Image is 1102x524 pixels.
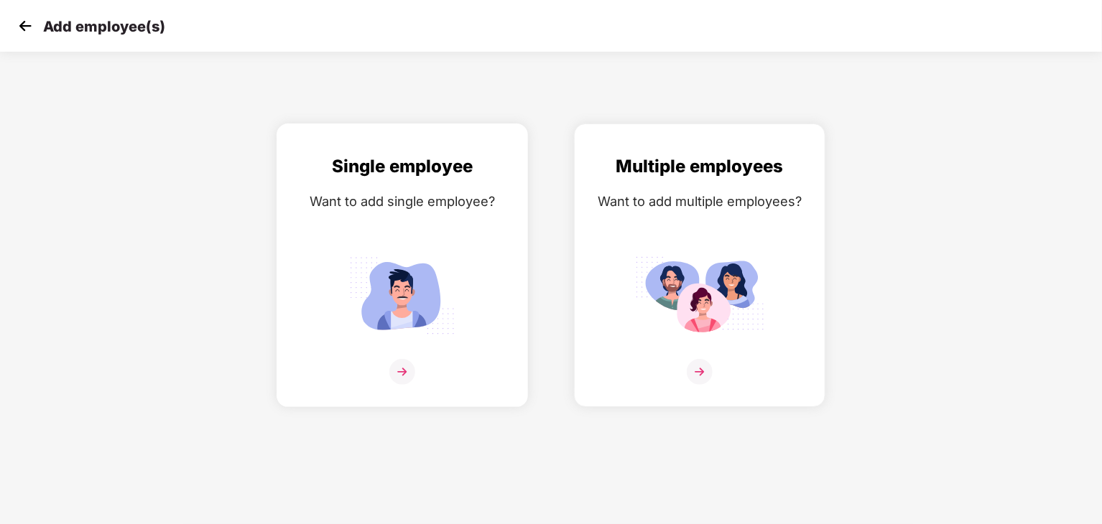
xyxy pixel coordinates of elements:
[635,251,764,340] img: svg+xml;base64,PHN2ZyB4bWxucz0iaHR0cDovL3d3dy53My5vcmcvMjAwMC9zdmciIGlkPSJNdWx0aXBsZV9lbXBsb3llZS...
[338,251,467,340] img: svg+xml;base64,PHN2ZyB4bWxucz0iaHR0cDovL3d3dy53My5vcmcvMjAwMC9zdmciIGlkPSJTaW5nbGVfZW1wbG95ZWUiIH...
[292,153,513,180] div: Single employee
[589,191,810,212] div: Want to add multiple employees?
[589,153,810,180] div: Multiple employees
[14,15,36,37] img: svg+xml;base64,PHN2ZyB4bWxucz0iaHR0cDovL3d3dy53My5vcmcvMjAwMC9zdmciIHdpZHRoPSIzMCIgaGVpZ2h0PSIzMC...
[43,18,165,35] p: Add employee(s)
[687,359,713,385] img: svg+xml;base64,PHN2ZyB4bWxucz0iaHR0cDovL3d3dy53My5vcmcvMjAwMC9zdmciIHdpZHRoPSIzNiIgaGVpZ2h0PSIzNi...
[389,359,415,385] img: svg+xml;base64,PHN2ZyB4bWxucz0iaHR0cDovL3d3dy53My5vcmcvMjAwMC9zdmciIHdpZHRoPSIzNiIgaGVpZ2h0PSIzNi...
[292,191,513,212] div: Want to add single employee?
